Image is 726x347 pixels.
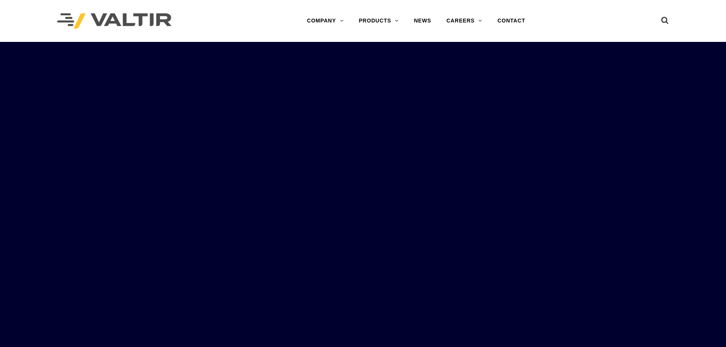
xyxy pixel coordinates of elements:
a: PRODUCTS [351,13,406,29]
a: CONTACT [490,13,533,29]
a: NEWS [406,13,439,29]
img: Valtir [57,13,171,29]
a: CAREERS [439,13,490,29]
a: COMPANY [299,13,351,29]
